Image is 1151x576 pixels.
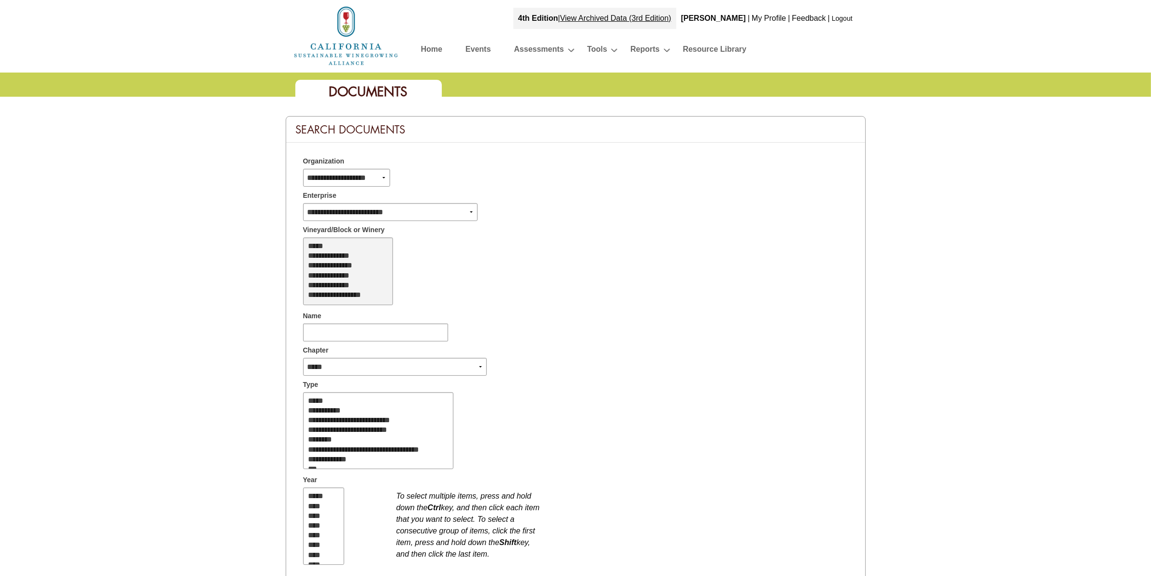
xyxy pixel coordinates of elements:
[683,43,747,59] a: Resource Library
[560,14,671,22] a: View Archived Data (3rd Edition)
[303,380,319,390] span: Type
[329,83,408,100] span: Documents
[303,345,329,355] span: Chapter
[587,43,607,59] a: Tools
[787,8,791,29] div: |
[293,31,399,39] a: Home
[421,43,442,59] a: Home
[499,538,517,546] b: Shift
[396,486,541,560] div: To select multiple items, press and hold down the key, and then click each item that you want to ...
[752,14,786,22] a: My Profile
[518,14,558,22] strong: 4th Edition
[303,311,321,321] span: Name
[303,475,318,485] span: Year
[513,8,676,29] div: |
[747,8,751,29] div: |
[514,43,564,59] a: Assessments
[303,156,345,166] span: Organization
[630,43,659,59] a: Reports
[832,15,853,22] a: Logout
[681,14,746,22] b: [PERSON_NAME]
[303,225,385,235] span: Vineyard/Block or Winery
[286,117,865,143] div: Search Documents
[827,8,831,29] div: |
[303,191,336,201] span: Enterprise
[792,14,826,22] a: Feedback
[293,5,399,67] img: logo_cswa2x.png
[427,503,441,512] b: Ctrl
[466,43,491,59] a: Events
